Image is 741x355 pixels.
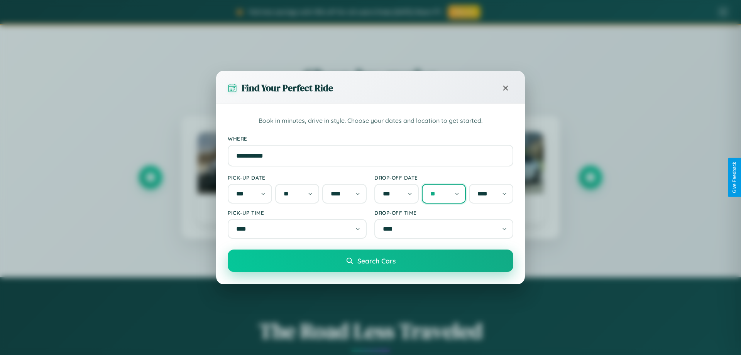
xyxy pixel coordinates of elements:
label: Drop-off Date [374,174,513,181]
p: Book in minutes, drive in style. Choose your dates and location to get started. [228,116,513,126]
label: Where [228,135,513,142]
h3: Find Your Perfect Ride [242,82,333,94]
button: Search Cars [228,250,513,272]
label: Pick-up Time [228,209,367,216]
label: Pick-up Date [228,174,367,181]
span: Search Cars [357,256,396,265]
label: Drop-off Time [374,209,513,216]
